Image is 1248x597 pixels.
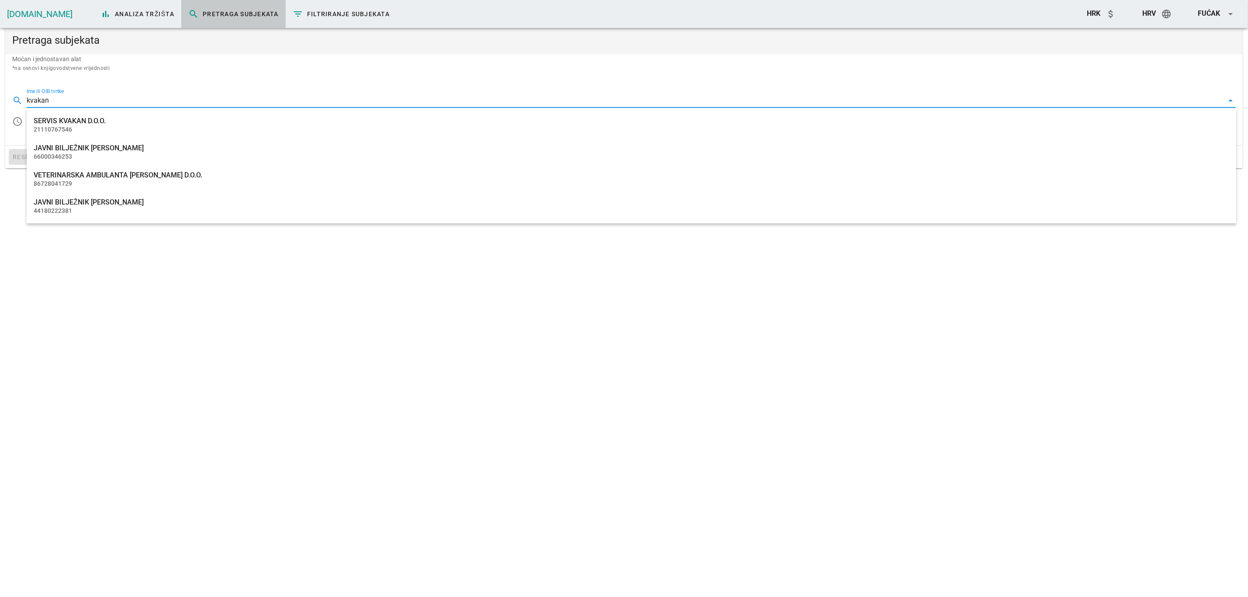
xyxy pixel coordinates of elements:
[188,9,279,19] span: Pretraga subjekata
[34,171,1229,179] div: VETERINARSKA AMBULANTA [PERSON_NAME] D.O.O.
[1106,9,1116,19] i: attach_money
[293,9,390,19] span: Filtriranje subjekata
[12,95,23,106] i: search
[27,88,64,95] label: Ime ili OIB tvrtke
[12,64,1236,73] div: *na osnovi knjigovodstvene vrijednosti
[34,117,1229,125] div: SERVIS KVAKAN D.O.O.
[188,9,199,19] i: search
[5,26,1243,54] div: Pretraga subjekata
[5,54,1243,80] div: Moćan i jednostavan alat
[1142,9,1156,17] span: hrv
[1225,95,1236,106] i: arrow_drop_down
[34,180,1229,187] div: 86728041729
[293,9,303,19] i: filter_list
[1161,9,1172,19] i: language
[7,9,73,19] a: [DOMAIN_NAME]
[34,207,1229,215] div: 44180222381
[34,153,1229,160] div: 66000346253
[34,126,1229,133] div: 21110767546
[100,9,174,19] span: Analiza tržišta
[34,198,1229,206] div: JAVNI BILJEŽNIK [PERSON_NAME]
[27,94,1224,108] input: Počnite upisivati za pretragu
[1225,9,1236,19] i: arrow_drop_down
[12,116,23,127] i: access_time
[1198,9,1220,17] span: Fućak
[34,144,1229,152] div: JAVNI BILJEŽNIK [PERSON_NAME]
[1087,9,1100,17] span: HRK
[100,9,111,19] i: bar_chart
